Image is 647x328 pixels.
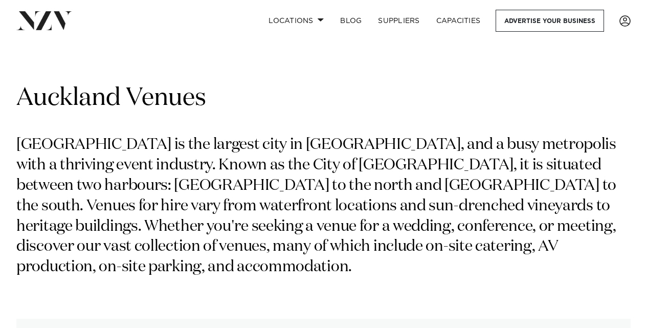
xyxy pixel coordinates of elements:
[16,11,72,30] img: nzv-logo.png
[496,10,604,32] a: Advertise your business
[428,10,489,32] a: Capacities
[16,82,631,115] h1: Auckland Venues
[332,10,370,32] a: BLOG
[370,10,428,32] a: SUPPLIERS
[260,10,332,32] a: Locations
[16,135,631,278] p: [GEOGRAPHIC_DATA] is the largest city in [GEOGRAPHIC_DATA], and a busy metropolis with a thriving...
